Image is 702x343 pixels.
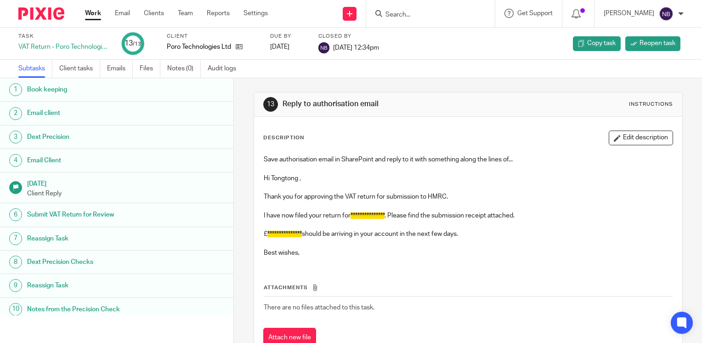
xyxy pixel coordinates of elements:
[115,9,130,18] a: Email
[140,60,160,78] a: Files
[27,279,159,292] h1: Reassign Task
[640,39,675,48] span: Reopen task
[385,11,467,19] input: Search
[625,36,680,51] a: Reopen task
[264,248,673,257] p: Best wishes,
[263,97,278,112] div: 13
[27,232,159,246] h1: Reassign Task
[18,60,52,78] a: Subtasks
[9,279,22,292] div: 9
[27,177,225,189] h1: [DATE]
[9,256,22,269] div: 8
[264,211,673,220] p: I have now filed your return for . Please find the submission receipt attached.
[125,38,141,49] div: 13
[604,9,654,18] p: [PERSON_NAME]
[318,42,329,53] img: svg%3E
[573,36,621,51] a: Copy task
[27,189,225,198] p: Client Reply
[27,154,159,167] h1: Email Client
[133,41,141,46] small: /13
[85,9,101,18] a: Work
[318,33,379,40] label: Closed by
[587,39,616,48] span: Copy task
[27,130,159,144] h1: Dext Precision
[659,6,674,21] img: svg%3E
[264,155,673,164] p: Save authorisation email in SharePoint and reply to it with something along the lines of...
[18,33,110,40] label: Task
[9,208,22,221] div: 6
[270,42,307,51] div: [DATE]
[18,7,64,20] img: Pixie
[243,9,268,18] a: Settings
[167,33,259,40] label: Client
[264,192,673,201] p: Thank you for approving the VAT return for submission to HMRC.
[264,285,308,290] span: Attachments
[27,106,159,120] h1: Email client
[264,304,374,311] span: There are no files attached to this task.
[9,83,22,96] div: 1
[167,60,201,78] a: Notes (0)
[629,101,673,108] div: Instructions
[333,44,379,51] span: [DATE] 12:34pm
[9,303,22,316] div: 10
[178,9,193,18] a: Team
[208,60,243,78] a: Audit logs
[27,208,159,222] h1: Submit VAT Return for Review
[9,232,22,245] div: 7
[18,42,110,51] div: VAT Return - Poro Technologies Ltd
[263,134,304,142] p: Description
[27,303,159,316] h1: Notes from the Precision Check
[144,9,164,18] a: Clients
[283,99,487,109] h1: Reply to authorisation email
[59,60,100,78] a: Client tasks
[107,60,133,78] a: Emails
[517,10,553,17] span: Get Support
[9,131,22,143] div: 3
[264,229,673,239] p: £ should be arriving in your account in the next few days.
[207,9,230,18] a: Reports
[9,107,22,120] div: 2
[609,131,673,145] button: Edit description
[27,83,159,97] h1: Book keeping
[167,42,231,51] p: Poro Technologies Ltd
[9,154,22,167] div: 4
[27,255,159,269] h1: Dext Precision Checks
[270,33,307,40] label: Due by
[264,174,673,183] p: Hi Tongtong ,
